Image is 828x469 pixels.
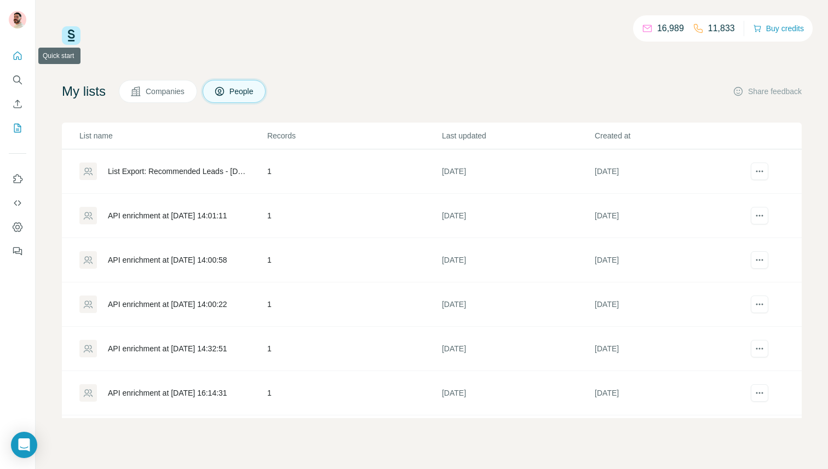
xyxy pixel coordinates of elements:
button: actions [751,207,768,224]
button: Dashboard [9,217,26,237]
p: 11,833 [708,22,735,35]
p: Records [267,130,441,141]
button: actions [751,251,768,269]
td: 25 [267,415,441,460]
td: [DATE] [594,282,747,327]
td: [DATE] [441,149,594,194]
button: actions [751,296,768,313]
td: 1 [267,238,441,282]
td: [DATE] [441,282,594,327]
td: 1 [267,371,441,415]
td: 1 [267,149,441,194]
td: [DATE] [441,238,594,282]
button: Share feedback [733,86,802,97]
div: API enrichment at [DATE] 14:00:22 [108,299,227,310]
div: API enrichment at [DATE] 14:00:58 [108,254,227,265]
td: 1 [267,327,441,371]
div: API enrichment at [DATE] 14:32:51 [108,343,227,354]
td: [DATE] [594,415,747,460]
td: [DATE] [594,238,747,282]
button: actions [751,384,768,402]
td: [DATE] [594,371,747,415]
td: [DATE] [594,149,747,194]
button: Feedback [9,241,26,261]
td: [DATE] [441,194,594,238]
p: Last updated [442,130,594,141]
div: API enrichment at [DATE] 14:01:11 [108,210,227,221]
td: [DATE] [594,194,747,238]
div: List Export: Recommended Leads - [DATE] 17:23 [108,166,249,177]
button: actions [751,340,768,357]
button: Buy credits [753,21,804,36]
h4: My lists [62,83,106,100]
td: [DATE] [441,371,594,415]
td: [DATE] [441,415,594,460]
div: API enrichment at [DATE] 16:14:31 [108,387,227,398]
p: Created at [595,130,746,141]
button: Search [9,70,26,90]
button: actions [751,163,768,180]
td: [DATE] [441,327,594,371]
img: Surfe Logo [62,26,81,45]
button: Quick start [9,46,26,66]
button: Use Surfe API [9,193,26,213]
p: List name [79,130,266,141]
span: Companies [146,86,186,97]
img: Avatar [9,11,26,28]
button: Enrich CSV [9,94,26,114]
td: 1 [267,194,441,238]
p: 16,989 [657,22,684,35]
td: 1 [267,282,441,327]
td: [DATE] [594,327,747,371]
button: My lists [9,118,26,138]
div: Open Intercom Messenger [11,432,37,458]
button: Use Surfe on LinkedIn [9,169,26,189]
span: People [229,86,255,97]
